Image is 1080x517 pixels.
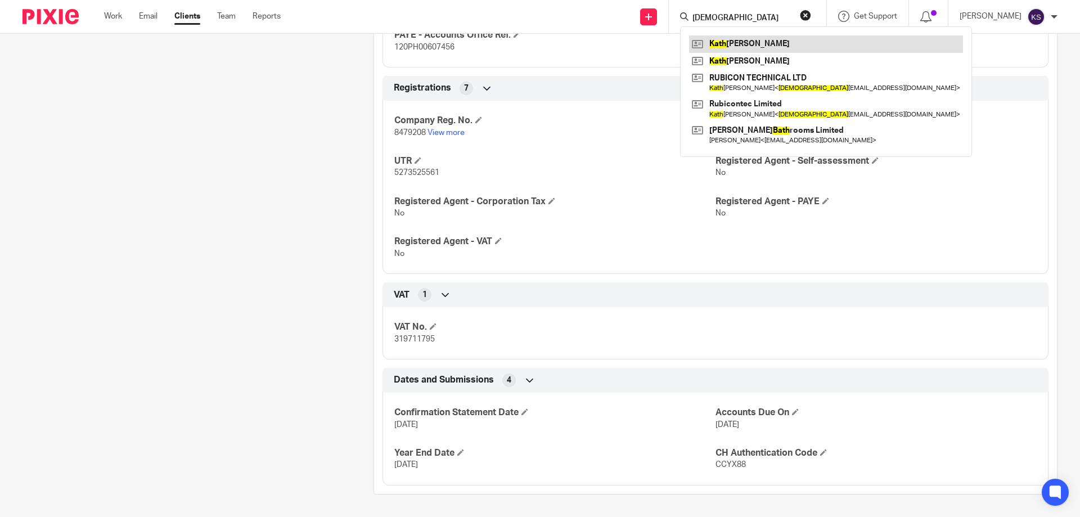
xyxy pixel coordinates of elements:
input: Search [691,14,793,24]
a: Reports [253,11,281,22]
img: svg%3E [1027,8,1045,26]
h4: Registered Agent - VAT [394,236,715,248]
h4: PAYE - Accounts Office Ref. [394,29,715,41]
p: [PERSON_NAME] [960,11,1021,22]
span: 4 [507,375,511,386]
span: Dates and Submissions [394,374,494,386]
h4: UTR [394,155,715,167]
span: Registrations [394,82,451,94]
h4: Company Reg. No. [394,115,715,127]
button: Clear [800,10,811,21]
a: View more [427,129,465,137]
span: [DATE] [394,421,418,429]
span: No [715,209,726,217]
h4: Registered Agent - Self-assessment [715,155,1037,167]
span: No [394,250,404,258]
span: No [394,209,404,217]
span: 5273525561 [394,169,439,177]
span: CCYX88 [715,461,746,469]
span: [DATE] [715,421,739,429]
h4: Confirmation Statement Date [394,407,715,419]
img: Pixie [22,9,79,24]
h4: Registered Agent - PAYE [715,196,1037,208]
span: Get Support [854,12,897,20]
span: No [715,169,726,177]
h4: Accounts Due On [715,407,1037,419]
a: Clients [174,11,200,22]
span: 319711795 [394,335,435,343]
span: 120PH00607456 [394,43,454,51]
span: [DATE] [394,461,418,469]
span: VAT [394,289,409,301]
h4: Year End Date [394,447,715,459]
span: 1 [422,289,427,300]
a: Work [104,11,122,22]
span: 7 [464,83,469,94]
span: 8479208 [394,129,426,137]
h4: Registered Agent - Corporation Tax [394,196,715,208]
a: Team [217,11,236,22]
a: Email [139,11,157,22]
h4: CH Authentication Code [715,447,1037,459]
h4: VAT No. [394,321,715,333]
